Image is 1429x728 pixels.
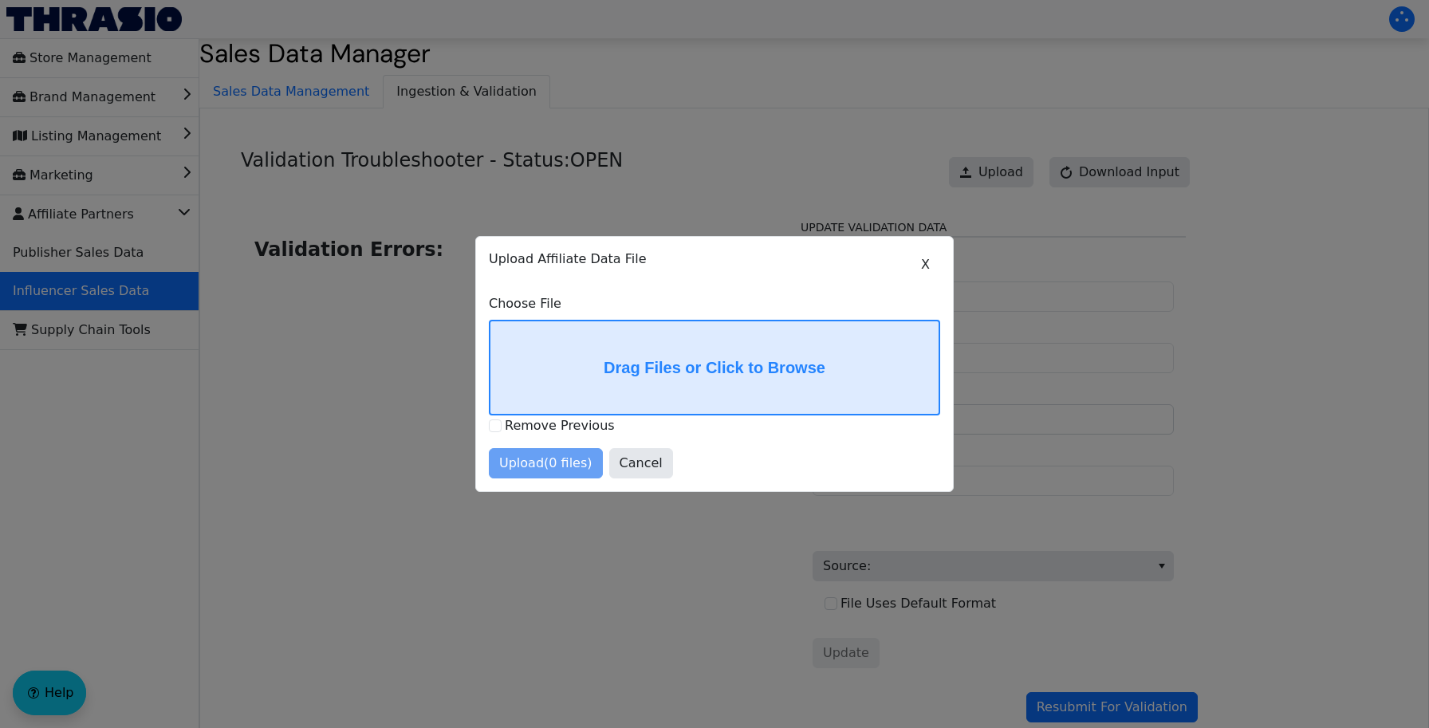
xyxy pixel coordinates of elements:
[489,250,940,269] p: Upload Affiliate Data File
[490,321,939,414] label: Drag Files or Click to Browse
[620,454,663,473] span: Cancel
[489,294,940,313] label: Choose File
[609,448,673,478] button: Cancel
[505,418,615,433] label: Remove Previous
[911,250,940,280] button: X
[921,255,930,274] span: X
